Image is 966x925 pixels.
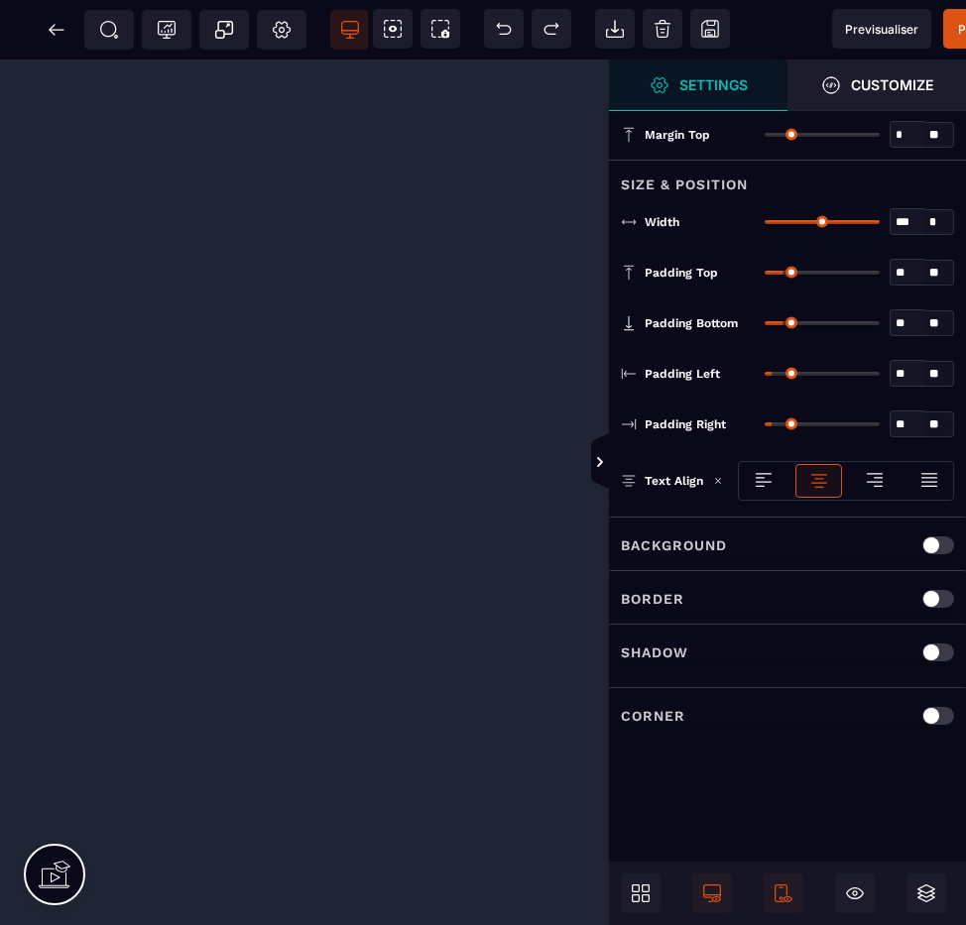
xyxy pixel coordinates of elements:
[851,77,933,92] strong: Customize
[157,20,177,40] span: Tracking
[609,59,787,111] span: Settings
[609,160,966,196] div: Size & Position
[713,476,723,486] img: loading
[787,59,966,111] span: Open Style Manager
[621,640,688,664] p: Shadow
[621,587,684,611] p: Border
[679,77,748,92] strong: Settings
[645,265,718,281] span: Padding Top
[272,20,292,40] span: Setting Body
[906,873,946,913] span: Open Layers
[373,9,413,49] span: View components
[214,20,234,40] span: Popup
[99,20,119,40] span: SEO
[645,366,720,382] span: Padding Left
[835,873,875,913] span: Hide/Show Block
[645,315,738,331] span: Padding Bottom
[845,22,918,37] span: Previsualiser
[832,9,931,49] span: Preview
[645,127,710,143] span: Margin Top
[764,873,803,913] span: Mobile Only
[621,471,703,491] p: Text Align
[621,704,685,728] p: Corner
[621,873,661,913] span: Open Blocks
[692,873,732,913] span: Desktop Only
[645,214,679,230] span: Width
[645,416,726,432] span: Padding Right
[621,533,727,557] p: Background
[421,9,460,49] span: Screenshot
